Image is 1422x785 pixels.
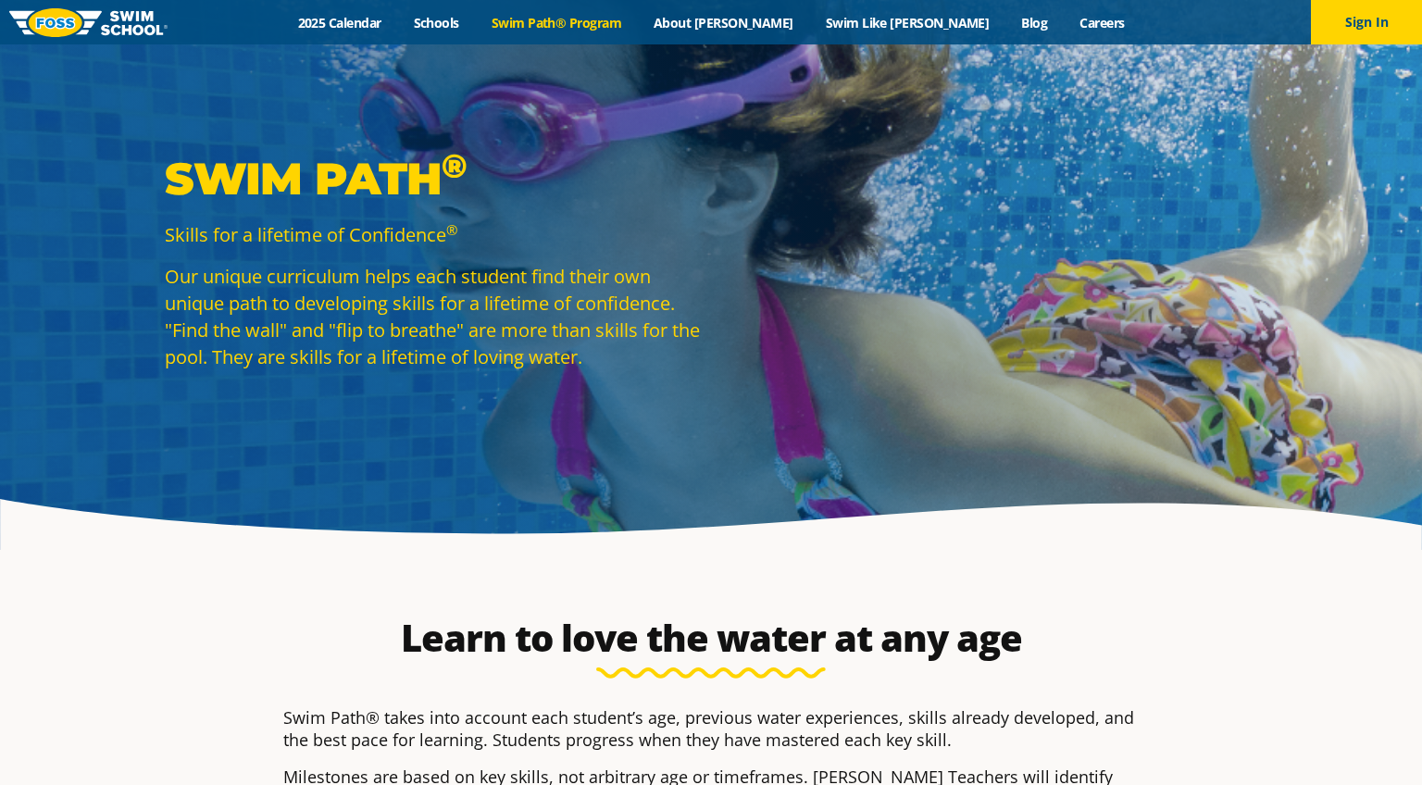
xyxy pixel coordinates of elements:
a: Swim Like [PERSON_NAME] [809,14,1005,31]
p: Skills for a lifetime of Confidence [165,221,702,248]
p: Swim Path® takes into account each student’s age, previous water experiences, skills already deve... [283,706,1139,751]
sup: ® [442,145,467,186]
p: Our unique curriculum helps each student find their own unique path to developing skills for a li... [165,263,702,370]
a: 2025 Calendar [281,14,397,31]
a: Careers [1064,14,1141,31]
h2: Learn to love the water at any age [274,616,1148,660]
a: Blog [1005,14,1064,31]
a: About [PERSON_NAME] [638,14,810,31]
sup: ® [446,220,457,239]
p: Swim Path [165,151,702,206]
img: FOSS Swim School Logo [9,8,168,37]
a: Schools [397,14,475,31]
a: Swim Path® Program [475,14,637,31]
